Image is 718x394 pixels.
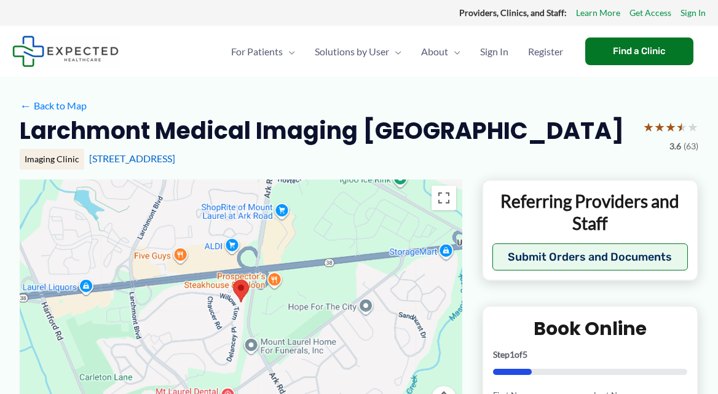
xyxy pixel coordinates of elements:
[654,116,665,138] span: ★
[643,116,654,138] span: ★
[629,5,671,21] a: Get Access
[20,116,624,146] h2: Larchmont Medical Imaging [GEOGRAPHIC_DATA]
[231,30,283,73] span: For Patients
[665,116,676,138] span: ★
[684,138,698,154] span: (63)
[480,30,508,73] span: Sign In
[12,36,119,67] img: Expected Healthcare Logo - side, dark font, small
[681,5,706,21] a: Sign In
[493,317,687,341] h2: Book Online
[389,30,401,73] span: Menu Toggle
[432,186,456,210] button: Toggle fullscreen view
[305,30,411,73] a: Solutions by UserMenu Toggle
[283,30,295,73] span: Menu Toggle
[669,138,681,154] span: 3.6
[421,30,448,73] span: About
[523,349,527,360] span: 5
[89,152,175,164] a: [STREET_ADDRESS]
[221,30,305,73] a: For PatientsMenu Toggle
[676,116,687,138] span: ★
[510,349,515,360] span: 1
[470,30,518,73] a: Sign In
[518,30,573,73] a: Register
[20,100,31,111] span: ←
[576,5,620,21] a: Learn More
[687,116,698,138] span: ★
[315,30,389,73] span: Solutions by User
[411,30,470,73] a: AboutMenu Toggle
[493,350,687,359] p: Step of
[492,243,688,270] button: Submit Orders and Documents
[221,30,573,73] nav: Primary Site Navigation
[20,149,84,170] div: Imaging Clinic
[459,7,567,18] strong: Providers, Clinics, and Staff:
[528,30,563,73] span: Register
[492,190,688,235] p: Referring Providers and Staff
[20,97,87,115] a: ←Back to Map
[448,30,460,73] span: Menu Toggle
[585,37,693,65] a: Find a Clinic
